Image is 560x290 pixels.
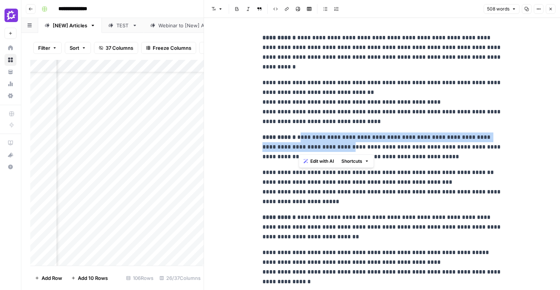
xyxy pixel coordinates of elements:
[4,161,16,173] button: Help + Support
[65,42,91,54] button: Sort
[94,42,138,54] button: 37 Columns
[78,274,108,282] span: Add 10 Rows
[5,149,16,161] div: What's new?
[4,137,16,149] a: AirOps Academy
[4,54,16,66] a: Browse
[4,90,16,102] a: Settings
[338,156,372,166] button: Shortcuts
[53,22,87,29] div: [NEW] Articles
[141,42,196,54] button: Freeze Columns
[30,272,67,284] button: Add Row
[484,4,520,14] button: 508 words
[487,6,509,12] span: 508 words
[4,42,16,54] a: Home
[4,66,16,78] a: Your Data
[301,156,337,166] button: Edit with AI
[33,42,62,54] button: Filter
[42,274,62,282] span: Add Row
[106,44,133,52] span: 37 Columns
[144,18,230,33] a: Webinar to [New] Article
[153,44,191,52] span: Freeze Columns
[4,6,16,25] button: Workspace: Gong
[156,272,204,284] div: 26/37 Columns
[310,158,334,165] span: Edit with AI
[67,272,112,284] button: Add 10 Rows
[4,149,16,161] button: What's new?
[70,44,79,52] span: Sort
[158,22,216,29] div: Webinar to [New] Article
[341,158,362,165] span: Shortcuts
[123,272,156,284] div: 106 Rows
[4,78,16,90] a: Usage
[38,44,50,52] span: Filter
[116,22,129,29] div: TEST
[4,9,18,22] img: Gong Logo
[102,18,144,33] a: TEST
[38,18,102,33] a: [NEW] Articles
